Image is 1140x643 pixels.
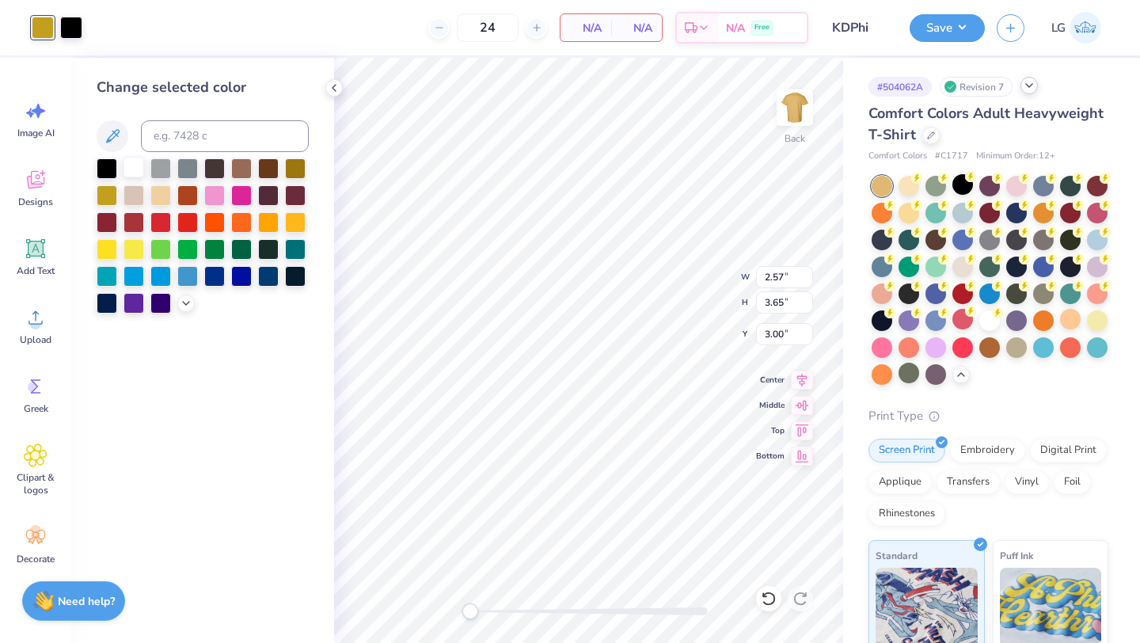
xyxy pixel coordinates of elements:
[820,12,898,44] input: Untitled Design
[20,333,51,346] span: Upload
[950,439,1025,462] div: Embroidery
[868,470,932,494] div: Applique
[1044,12,1108,44] a: LG
[726,20,745,36] span: N/A
[462,603,478,619] div: Accessibility label
[58,594,115,609] strong: Need help?
[868,104,1104,144] span: Comfort Colors Adult Heavyweight T-Shirt
[868,77,932,97] div: # 504062A
[621,20,652,36] span: N/A
[1030,439,1107,462] div: Digital Print
[756,399,785,412] span: Middle
[868,502,945,526] div: Rhinestones
[935,150,968,163] span: # C1717
[756,374,785,386] span: Center
[1054,470,1091,494] div: Foil
[868,439,945,462] div: Screen Print
[1000,547,1033,564] span: Puff Ink
[868,150,927,163] span: Comfort Colors
[754,22,769,33] span: Free
[976,150,1055,163] span: Minimum Order: 12 +
[1051,19,1066,37] span: LG
[756,424,785,437] span: Top
[868,407,1108,425] div: Print Type
[17,553,55,565] span: Decorate
[876,547,918,564] span: Standard
[570,20,602,36] span: N/A
[97,77,309,98] div: Change selected color
[937,470,1000,494] div: Transfers
[910,14,985,42] button: Save
[17,264,55,277] span: Add Text
[18,196,53,208] span: Designs
[24,402,48,415] span: Greek
[785,131,805,146] div: Back
[779,92,811,124] img: Back
[1005,470,1049,494] div: Vinyl
[1070,12,1101,44] img: Lijo George
[457,13,519,42] input: – –
[756,450,785,462] span: Bottom
[141,120,309,152] input: e.g. 7428 c
[9,471,62,497] span: Clipart & logos
[17,127,55,139] span: Image AI
[940,77,1013,97] div: Revision 7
